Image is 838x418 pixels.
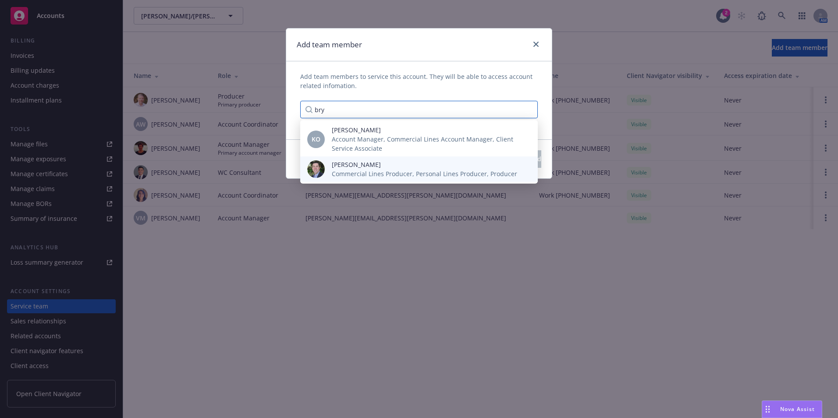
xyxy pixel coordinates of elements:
[297,39,362,50] h1: Add team member
[300,72,538,90] span: Add team members to service this account. They will be able to access account related infomation.
[531,39,541,50] a: close
[332,160,517,169] span: [PERSON_NAME]
[300,122,538,156] div: KO[PERSON_NAME]Account Manager, Commercial Lines Account Manager, Client Service Associate
[300,101,538,118] input: Type a name
[312,135,320,144] span: KO
[300,156,538,182] div: photo[PERSON_NAME]Commercial Lines Producer, Personal Lines Producer, Producer
[762,401,773,418] div: Drag to move
[307,160,325,178] img: photo
[332,169,517,178] span: Commercial Lines Producer, Personal Lines Producer, Producer
[332,135,524,153] span: Account Manager, Commercial Lines Account Manager, Client Service Associate
[762,400,822,418] button: Nova Assist
[332,125,524,135] span: [PERSON_NAME]
[780,405,815,413] span: Nova Assist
